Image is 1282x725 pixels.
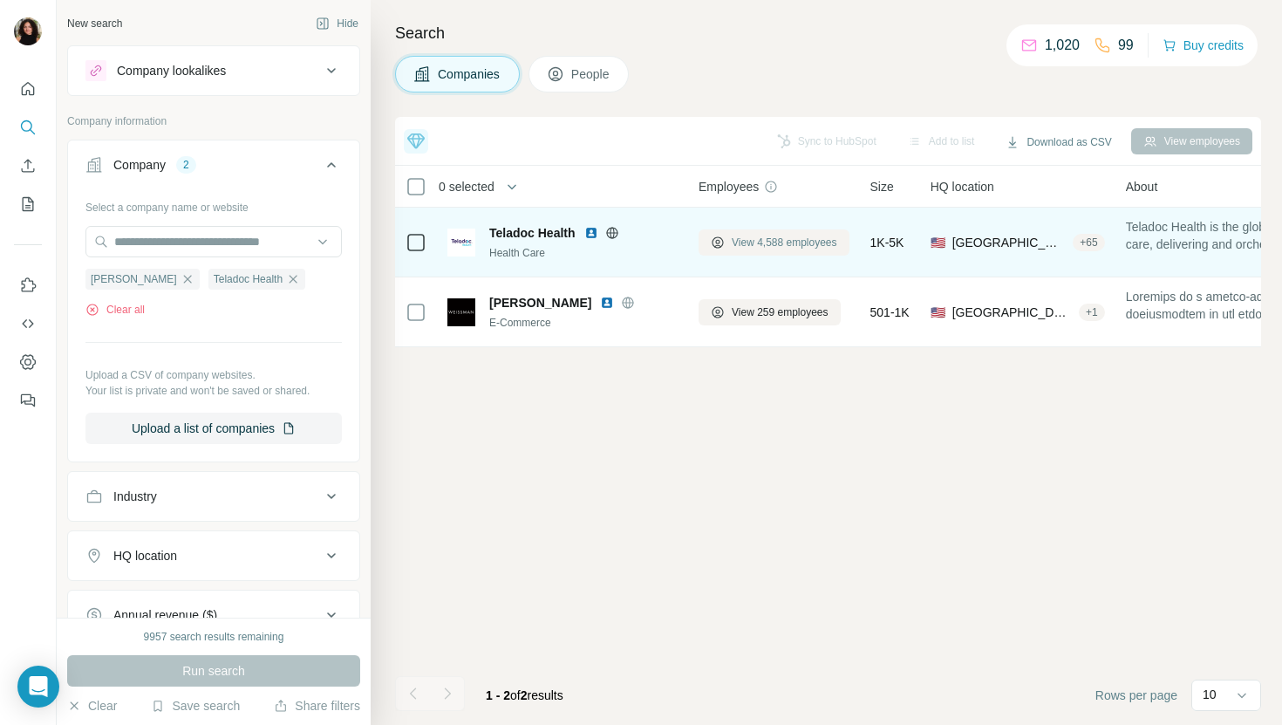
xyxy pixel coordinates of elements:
[85,302,145,318] button: Clear all
[993,129,1123,155] button: Download as CSV
[14,385,42,416] button: Feedback
[489,315,678,331] div: E-Commerce
[1203,686,1217,703] p: 10
[68,594,359,636] button: Annual revenue ($)
[113,606,217,624] div: Annual revenue ($)
[14,188,42,220] button: My lists
[870,178,894,195] span: Size
[67,113,360,129] p: Company information
[113,488,157,505] div: Industry
[952,234,1067,251] span: [GEOGRAPHIC_DATA], [US_STATE]
[489,245,678,261] div: Health Care
[1095,687,1177,704] span: Rows per page
[91,271,177,287] span: [PERSON_NAME]
[303,10,371,37] button: Hide
[439,178,494,195] span: 0 selected
[144,629,284,645] div: 9957 search results remaining
[931,234,945,251] span: 🇺🇸
[931,304,945,321] span: 🇺🇸
[1073,235,1104,250] div: + 65
[68,475,359,517] button: Industry
[14,112,42,143] button: Search
[1045,35,1080,56] p: 1,020
[67,697,117,715] button: Clear
[68,144,359,193] button: Company2
[85,413,342,444] button: Upload a list of companies
[1163,33,1244,58] button: Buy credits
[732,235,837,250] span: View 4,588 employees
[14,270,42,301] button: Use Surfe on LinkedIn
[489,294,591,311] span: [PERSON_NAME]
[699,178,759,195] span: Employees
[176,157,196,173] div: 2
[1118,35,1134,56] p: 99
[931,178,994,195] span: HQ location
[699,299,841,325] button: View 259 employees
[1079,304,1105,320] div: + 1
[14,17,42,45] img: Avatar
[447,298,475,326] img: Logo of Weissman
[521,688,528,702] span: 2
[486,688,510,702] span: 1 - 2
[1126,178,1158,195] span: About
[113,547,177,564] div: HQ location
[14,308,42,339] button: Use Surfe API
[68,50,359,92] button: Company lookalikes
[14,346,42,378] button: Dashboard
[732,304,829,320] span: View 259 employees
[600,296,614,310] img: LinkedIn logo
[395,21,1261,45] h4: Search
[14,73,42,105] button: Quick start
[447,229,475,256] img: Logo of Teladoc Health
[571,65,611,83] span: People
[67,16,122,31] div: New search
[510,688,521,702] span: of
[85,193,342,215] div: Select a company name or website
[870,234,904,251] span: 1K-5K
[85,383,342,399] p: Your list is private and won't be saved or shared.
[68,535,359,577] button: HQ location
[489,224,576,242] span: Teladoc Health
[113,156,166,174] div: Company
[952,304,1072,321] span: [GEOGRAPHIC_DATA], [US_STATE]
[584,226,598,240] img: LinkedIn logo
[214,271,283,287] span: Teladoc Health
[486,688,563,702] span: results
[14,150,42,181] button: Enrich CSV
[699,229,849,256] button: View 4,588 employees
[117,62,226,79] div: Company lookalikes
[17,666,59,708] div: Open Intercom Messenger
[274,697,360,715] button: Share filters
[85,367,342,383] p: Upload a CSV of company websites.
[870,304,910,321] span: 501-1K
[151,697,240,715] button: Save search
[438,65,501,83] span: Companies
